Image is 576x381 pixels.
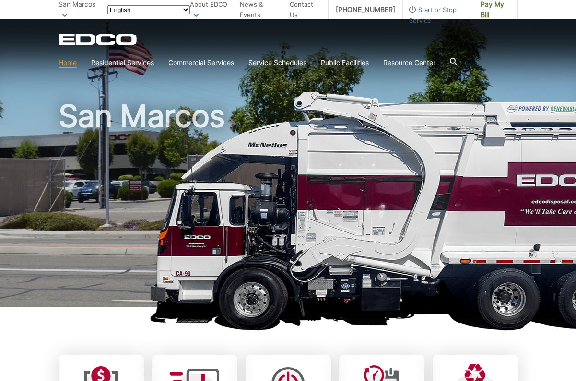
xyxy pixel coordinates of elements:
a: Service Schedules [248,58,306,68]
a: Commercial Services [168,58,234,68]
h1: San Marcos [59,101,518,311]
a: EDCD logo. Return to the homepage. [59,34,138,45]
a: Resource Center [383,58,435,68]
select: Select a language [107,5,190,14]
a: Residential Services [91,58,154,68]
a: Public Facilities [321,58,369,68]
a: Home [59,58,77,68]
